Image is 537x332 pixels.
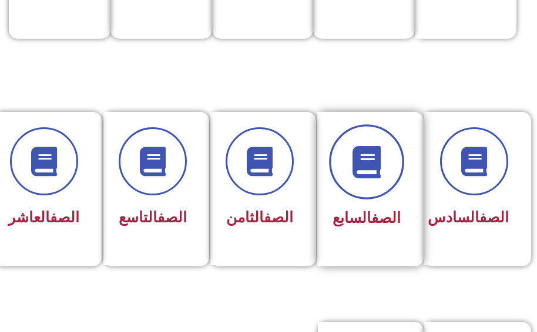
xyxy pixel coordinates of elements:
[226,209,293,226] span: الثامن
[333,209,401,226] span: السابع
[157,209,187,226] a: الصف
[371,209,401,226] a: الصف
[479,209,509,226] a: الصف
[50,209,79,226] a: الصف
[428,209,509,226] span: السادس
[8,209,79,226] span: العاشر
[264,209,293,226] a: الصف
[119,209,187,226] span: التاسع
